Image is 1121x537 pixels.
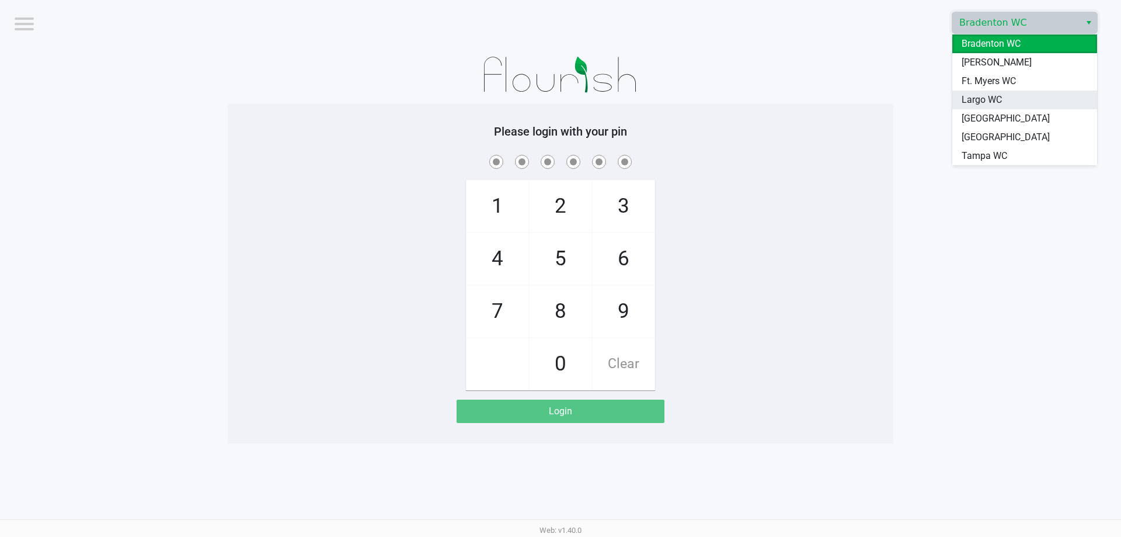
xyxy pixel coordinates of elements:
[962,37,1021,51] span: Bradenton WC
[466,233,528,285] span: 4
[962,56,1032,70] span: [PERSON_NAME]
[530,338,591,390] span: 0
[962,74,1016,88] span: Ft. Myers WC
[962,112,1050,126] span: [GEOGRAPHIC_DATA]
[466,286,528,337] span: 7
[236,124,885,138] h5: Please login with your pin
[593,181,655,232] span: 3
[530,286,591,337] span: 8
[530,181,591,232] span: 2
[593,233,655,285] span: 6
[962,130,1050,144] span: [GEOGRAPHIC_DATA]
[1080,12,1097,33] button: Select
[962,149,1007,163] span: Tampa WC
[466,181,528,232] span: 1
[959,16,1073,30] span: Bradenton WC
[593,338,655,390] span: Clear
[593,286,655,337] span: 9
[530,233,591,285] span: 5
[962,93,1002,107] span: Largo WC
[539,526,582,535] span: Web: v1.40.0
